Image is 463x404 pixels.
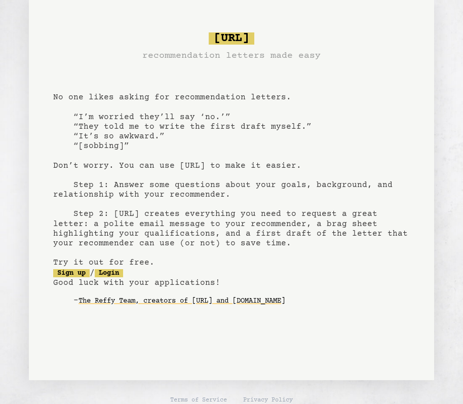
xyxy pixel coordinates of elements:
a: Sign up [53,269,90,277]
span: [URL] [209,32,254,45]
pre: No one likes asking for recommendation letters. “I’m worried they’ll say ‘no.’” “They told me to ... [53,28,410,325]
div: - [73,296,410,306]
a: The Reffy Team, creators of [URL] and [DOMAIN_NAME] [79,293,285,309]
h3: recommendation letters made easy [142,49,321,63]
a: Login [95,269,123,277]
